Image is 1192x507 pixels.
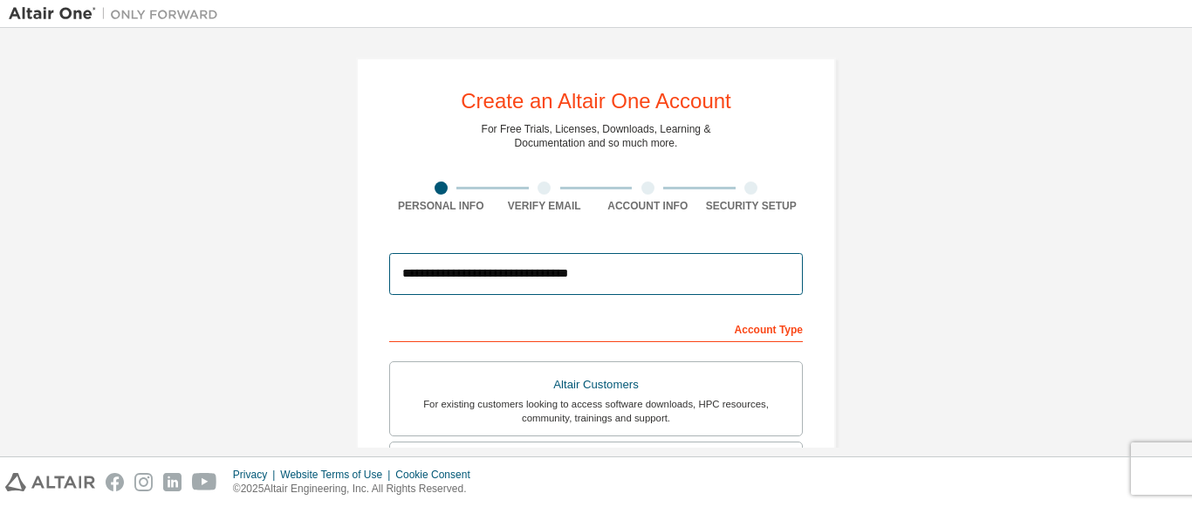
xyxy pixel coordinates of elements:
[233,482,481,497] p: © 2025 Altair Engineering, Inc. All Rights Reserved.
[5,473,95,491] img: altair_logo.svg
[106,473,124,491] img: facebook.svg
[233,468,280,482] div: Privacy
[482,122,711,150] div: For Free Trials, Licenses, Downloads, Learning & Documentation and so much more.
[461,91,731,112] div: Create an Altair One Account
[493,199,597,213] div: Verify Email
[9,5,227,23] img: Altair One
[163,473,182,491] img: linkedin.svg
[389,199,493,213] div: Personal Info
[134,473,153,491] img: instagram.svg
[192,473,217,491] img: youtube.svg
[389,314,803,342] div: Account Type
[401,397,791,425] div: For existing customers looking to access software downloads, HPC resources, community, trainings ...
[395,468,480,482] div: Cookie Consent
[700,199,804,213] div: Security Setup
[596,199,700,213] div: Account Info
[401,373,791,397] div: Altair Customers
[280,468,395,482] div: Website Terms of Use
